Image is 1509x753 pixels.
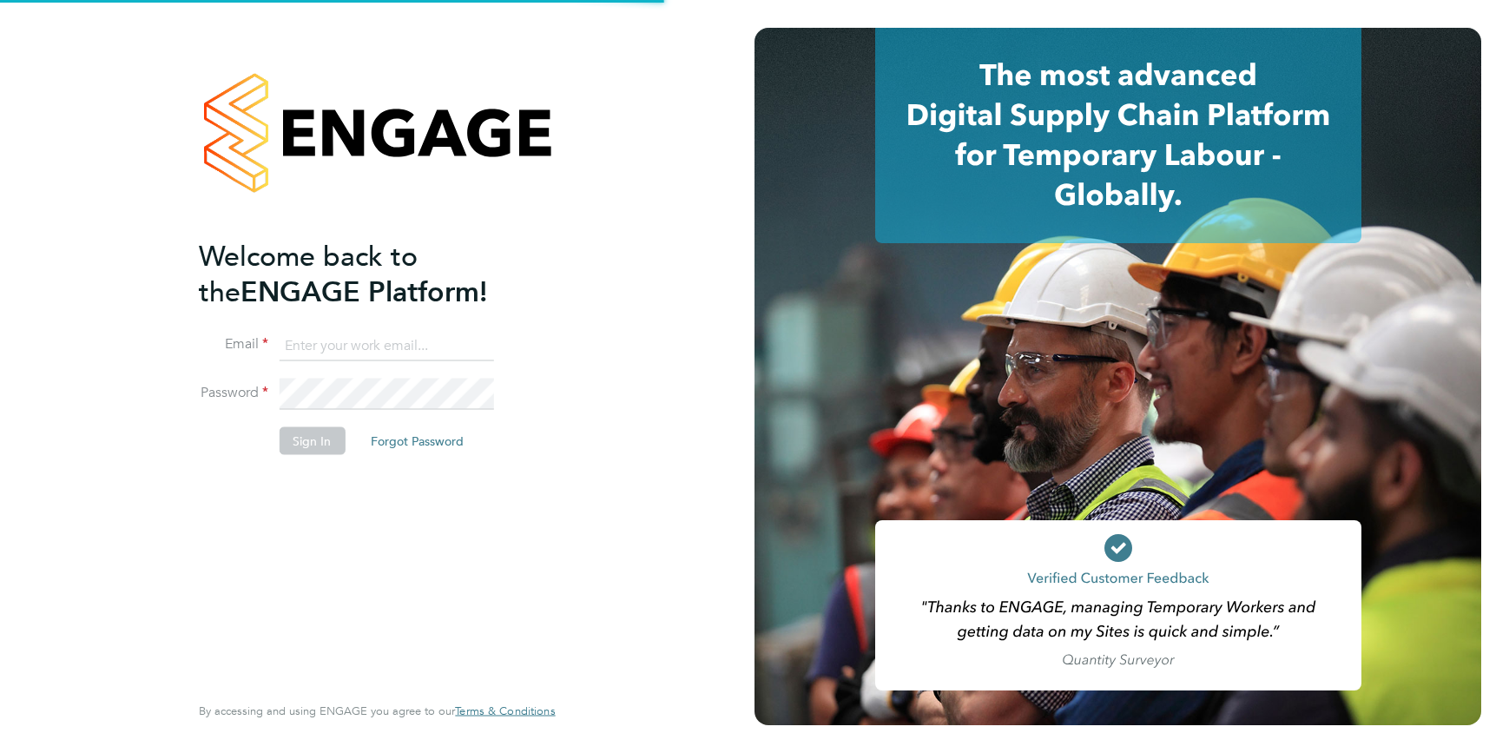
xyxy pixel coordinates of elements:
[199,703,555,718] span: By accessing and using ENGAGE you agree to our
[279,427,345,455] button: Sign In
[199,238,537,309] h2: ENGAGE Platform!
[455,703,555,718] span: Terms & Conditions
[279,330,493,361] input: Enter your work email...
[199,384,268,402] label: Password
[199,335,268,353] label: Email
[357,427,478,455] button: Forgot Password
[199,239,418,308] span: Welcome back to the
[455,704,555,718] a: Terms & Conditions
